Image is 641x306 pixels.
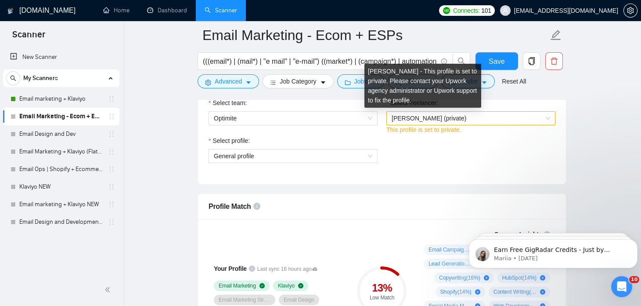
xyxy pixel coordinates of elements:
button: settingAdvancedcaret-down [198,74,259,88]
span: search [453,57,470,65]
span: delete [546,57,562,65]
a: New Scanner [10,48,112,66]
span: Jobs [354,76,367,86]
span: Scanner [5,28,52,47]
span: setting [624,7,637,14]
a: homeHome [103,7,130,14]
span: check-circle [259,283,265,288]
a: Email Marketing - Ecom + ESPs [19,108,103,125]
button: copy [523,52,540,70]
span: Save [489,56,504,67]
button: delete [545,52,563,70]
span: Connects: [453,6,479,15]
span: Klaviyo [278,282,295,289]
span: This profile is set to private. [386,126,461,133]
input: Scanner name... [202,24,548,46]
span: Job Category [280,76,316,86]
span: holder [108,183,115,190]
span: [PERSON_NAME] (private) [392,115,466,122]
span: Your Profile [214,265,247,272]
span: double-left [104,285,113,294]
span: 10 [629,276,639,283]
img: upwork-logo.png [443,7,450,14]
span: holder [108,148,115,155]
label: Select team: [209,98,247,108]
span: caret-down [320,79,326,86]
span: Profile Match [209,203,251,210]
a: Email Marketing + Klaviyo (Flat Logic) [19,143,103,160]
button: Save [475,52,518,70]
span: Last sync 16 hours ago [257,265,318,273]
span: Email Campaign Setup ( 26 %) [429,246,472,253]
span: copy [523,57,540,65]
img: logo [7,4,14,18]
a: Email Ops | Shopify + Ecommerce [19,160,103,178]
span: info-circle [249,266,255,272]
span: holder [108,201,115,208]
button: barsJob Categorycaret-down [263,74,333,88]
span: holder [108,166,115,173]
input: Search Freelance Jobs... [203,56,437,67]
span: Email Design [284,296,314,303]
button: folderJobscaret-down [337,74,385,88]
div: 13 % [357,283,407,293]
span: Content Writing ( 12 %) [493,288,537,295]
a: Email marketing + Klaviyo [19,90,103,108]
span: plus-circle [540,289,545,295]
span: Select profile: [212,136,250,146]
a: setting [623,7,637,14]
span: holder [108,131,115,138]
iframe: Intercom notifications message [465,221,641,282]
span: info-circle [441,58,447,64]
span: caret-down [245,79,252,86]
li: My Scanners [3,69,119,231]
span: Email Marketing [219,282,256,289]
span: folder [345,79,351,86]
div: Low Match [357,295,407,300]
span: Email Marketing Strategy [219,296,270,303]
span: General profile [214,149,372,163]
a: Email Design and Dev [19,125,103,143]
span: My Scanners [23,69,58,87]
button: search [453,52,470,70]
span: Copywriting ( 16 %) [439,274,480,281]
a: Klaviyo NEW [19,178,103,196]
span: setting [205,79,211,86]
span: user [502,7,508,14]
span: plus-circle [475,289,480,295]
a: Reset All [502,76,526,86]
span: Advanced [215,76,242,86]
iframe: Intercom live chat [611,276,632,297]
li: New Scanner [3,48,119,66]
span: Lead Generation ( 22 %) [429,260,472,267]
span: check-circle [298,283,303,288]
span: holder [108,113,115,120]
button: search [6,71,20,85]
a: searchScanner [205,7,237,14]
span: holder [108,219,115,226]
span: search [7,75,20,81]
span: caret-down [481,79,487,86]
span: 101 [481,6,491,15]
span: Shopify ( 14 %) [440,288,472,295]
span: info-circle [253,203,260,210]
a: Email Design and Development (Structured Logic) [19,213,103,231]
span: bars [270,79,276,86]
button: setting [623,4,637,18]
span: holder [108,95,115,102]
span: Optimite [214,112,372,125]
div: [PERSON_NAME] - This profile is set to private. Please contact your Upwork agency administrator o... [364,64,481,108]
a: Email marketing + Klaviyo NEW [19,196,103,213]
a: dashboardDashboard [147,7,187,14]
span: edit [550,29,562,41]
